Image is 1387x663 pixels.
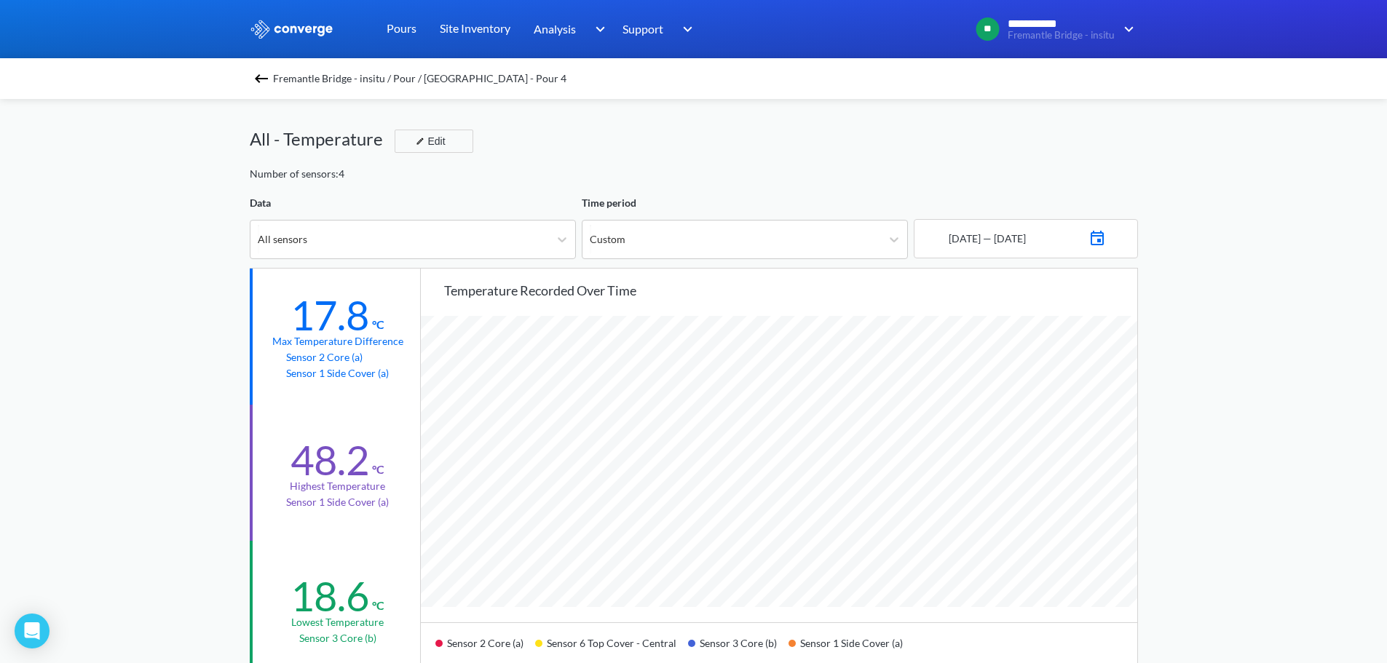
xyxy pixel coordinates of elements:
[946,231,1026,247] div: [DATE] — [DATE]
[673,20,697,38] img: downArrow.svg
[416,137,424,146] img: edit-icon.svg
[286,365,389,381] p: Sensor 1 Side Cover (a)
[291,614,384,630] div: Lowest temperature
[286,349,389,365] p: Sensor 2 Core (a)
[15,614,50,648] div: Open Intercom Messenger
[272,333,403,349] div: Max temperature difference
[250,20,334,39] img: logo_ewhite.svg
[1008,30,1115,41] span: Fremantle Bridge - insitu
[273,68,566,89] span: Fremantle Bridge - insitu / Pour / [GEOGRAPHIC_DATA] - Pour 4
[1088,226,1106,247] img: calendar_icon_blu.svg
[253,70,270,87] img: backspace.svg
[290,478,385,494] div: Highest temperature
[410,132,448,150] div: Edit
[534,20,576,38] span: Analysis
[299,630,376,646] p: Sensor 3 Core (b)
[444,280,1137,301] div: Temperature recorded over time
[395,130,473,153] button: Edit
[623,20,663,38] span: Support
[286,494,389,510] p: Sensor 1 Side Cover (a)
[258,231,307,247] div: All sensors
[291,571,369,621] div: 18.6
[250,195,576,211] div: Data
[585,20,609,38] img: downArrow.svg
[582,195,908,211] div: Time period
[250,125,395,153] div: All - Temperature
[250,166,344,182] div: Number of sensors: 4
[590,231,625,247] div: Custom
[1115,20,1138,38] img: downArrow.svg
[291,290,369,340] div: 17.8
[291,435,369,485] div: 48.2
